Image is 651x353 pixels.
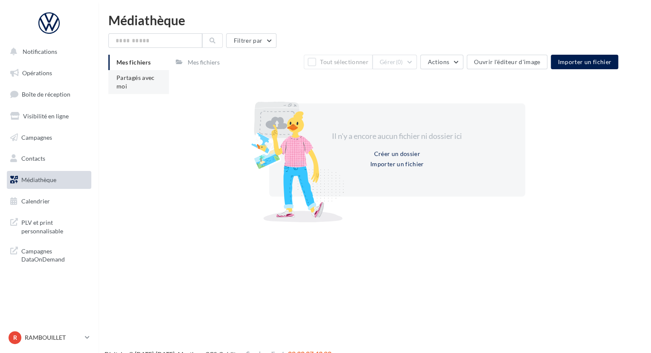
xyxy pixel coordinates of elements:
[558,58,611,65] span: Importer un fichier
[21,217,88,235] span: PLV et print personnalisable
[5,213,93,238] a: PLV et print personnalisable
[226,33,276,48] button: Filtrer par
[332,131,462,141] span: Il n'y a encore aucun fichier ni dossier ici
[367,159,427,169] button: Importer un fichier
[5,242,93,267] a: Campagnes DataOnDemand
[116,59,151,66] span: Mes fichiers
[23,48,57,55] span: Notifications
[5,85,93,103] a: Boîte de réception
[21,176,56,183] span: Médiathèque
[372,55,417,69] button: Gérer(0)
[21,133,52,141] span: Campagnes
[21,197,50,205] span: Calendrier
[5,64,93,82] a: Opérations
[116,74,155,90] span: Partagés avec moi
[5,107,93,125] a: Visibilité en ligne
[5,171,93,189] a: Médiathèque
[188,58,220,67] div: Mes fichiers
[21,155,45,162] span: Contacts
[13,333,17,342] span: R
[21,245,88,264] span: Campagnes DataOnDemand
[420,55,463,69] button: Actions
[396,59,403,65] span: (0)
[467,55,547,69] button: Ouvrir l'éditeur d'image
[304,55,372,69] button: Tout sélectionner
[5,150,93,168] a: Contacts
[25,333,81,342] p: RAMBOUILLET
[5,129,93,147] a: Campagnes
[5,43,90,61] button: Notifications
[5,192,93,210] a: Calendrier
[7,329,91,346] a: R RAMBOUILLET
[22,69,52,76] span: Opérations
[23,112,69,120] span: Visibilité en ligne
[551,55,618,69] button: Importer un fichier
[22,91,70,98] span: Boîte de réception
[370,149,424,159] button: Créer un dossier
[108,14,641,26] div: Médiathèque
[427,58,449,65] span: Actions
